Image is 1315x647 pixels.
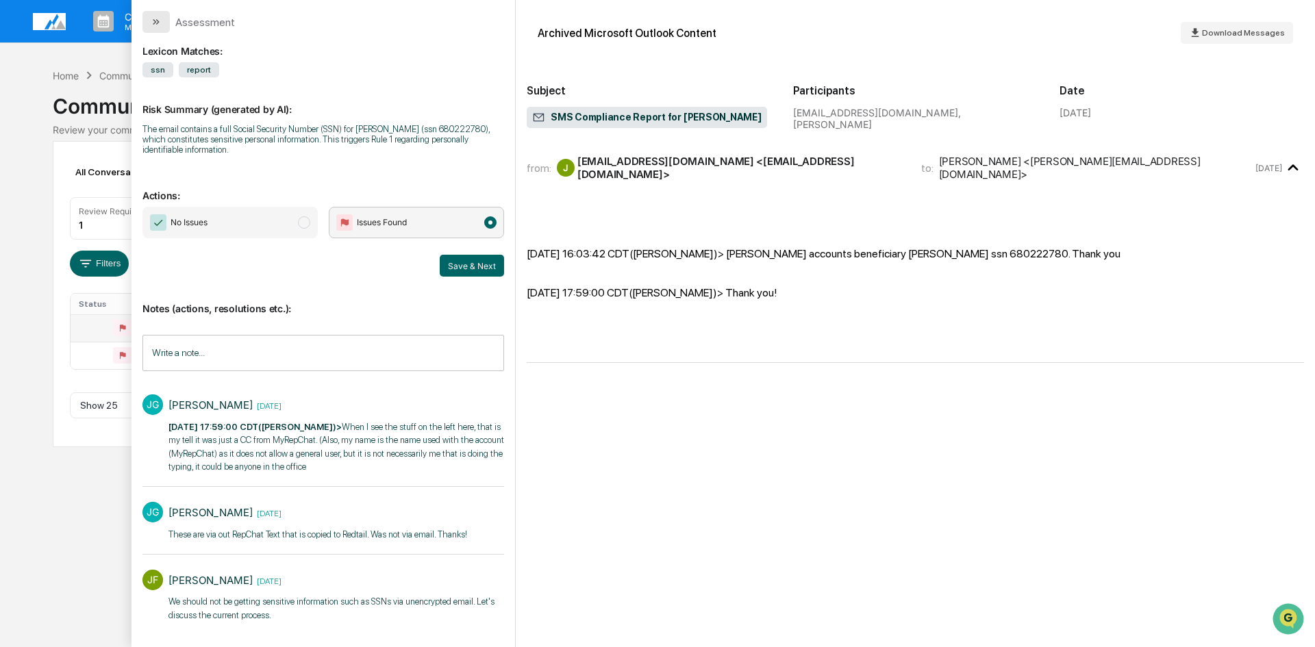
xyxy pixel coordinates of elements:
[171,216,208,229] span: No Issues
[179,62,219,77] span: report
[8,193,92,218] a: 🔎Data Lookup
[142,502,163,522] div: JG
[168,574,253,587] div: [PERSON_NAME]
[527,247,1120,299] span: [DATE] 16:03:42 CDT([PERSON_NAME])> [PERSON_NAME] accounts beneficiary [PERSON_NAME] ssn 68022278...
[94,167,175,192] a: 🗄️Attestations
[557,159,575,177] div: J
[142,29,504,57] div: Lexicon Matches:
[70,251,129,277] button: Filters
[357,216,407,229] span: Issues Found
[53,83,1262,118] div: Communications Archive
[1060,84,1304,97] h2: Date
[1060,107,1091,118] div: [DATE]
[142,173,504,201] p: Actions:
[440,255,504,277] button: Save & Next
[168,422,342,432] strong: ​[DATE] 17:59:00 CDT([PERSON_NAME])>
[99,174,110,185] div: 🗄️
[921,162,934,175] span: to:
[142,62,173,77] span: ssn
[113,173,170,186] span: Attestations
[168,398,253,411] div: [PERSON_NAME]
[233,109,249,125] button: Start new chat
[53,124,1262,136] div: Review your communication records across channels
[577,155,905,181] div: [EMAIL_ADDRESS][DOMAIN_NAME] <[EMAIL_ADDRESS][DOMAIN_NAME]>
[114,23,183,32] p: Manage Tasks
[168,528,467,542] p: These are via out RepChat Text that is copied to Redtail. Was not via email. Thanks!​
[71,294,160,314] th: Status
[1271,602,1308,639] iframe: Open customer support
[939,155,1253,181] div: [PERSON_NAME] <[PERSON_NAME][EMAIL_ADDRESS][DOMAIN_NAME]>
[253,399,281,411] time: Tuesday, September 23, 2025 at 2:44:49 PM EDT
[97,231,166,242] a: Powered byPylon
[175,16,235,29] div: Assessment
[14,200,25,211] div: 🔎
[253,574,281,586] time: Tuesday, September 23, 2025 at 1:52:19 PM EDT
[142,570,163,590] div: JF
[8,167,94,192] a: 🖐️Preclearance
[142,87,504,115] p: Risk Summary (generated by AI):
[793,84,1038,97] h2: Participants
[142,394,163,415] div: JG
[1202,28,1285,38] span: Download Messages
[99,70,210,81] div: Communications Archive
[47,118,173,129] div: We're available if you need us!
[793,107,1038,130] div: [EMAIL_ADDRESS][DOMAIN_NAME], [PERSON_NAME]
[79,219,83,231] div: 1
[142,286,504,314] p: Notes (actions, resolutions etc.):
[1255,163,1282,173] time: Saturday, September 20, 2025 at 3:03:37 AM
[70,161,173,183] div: All Conversations
[527,162,551,175] span: from:
[1181,22,1293,44] button: Download Messages
[14,105,38,129] img: 1746055101610-c473b297-6a78-478c-a979-82029cc54cd1
[336,214,353,231] img: Flag
[142,124,504,155] div: The email contains a full Social Security Number (SSN) for [PERSON_NAME] (ssn 680222780), which c...
[168,506,253,519] div: [PERSON_NAME]
[527,84,771,97] h2: Subject
[253,507,281,518] time: Tuesday, September 23, 2025 at 2:39:44 PM EDT
[150,214,166,231] img: Checkmark
[136,232,166,242] span: Pylon
[27,173,88,186] span: Preclearance
[47,105,225,118] div: Start new chat
[538,27,716,40] div: Archived Microsoft Outlook Content
[14,29,249,51] p: How can we help?
[33,13,66,30] img: logo
[114,11,183,23] p: Calendar
[14,174,25,185] div: 🖐️
[53,70,79,81] div: Home
[168,595,504,622] p: We should not be getting sensitive information such as SSNs via unencrypted email. Let's discuss ...
[27,199,86,212] span: Data Lookup
[168,420,504,474] p: When I see the stuff on the left here, that is my tell it was just a CC from MyRepChat. (Also, my...
[79,206,145,216] div: Review Required
[532,111,762,125] span: SMS Compliance Report for [PERSON_NAME]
